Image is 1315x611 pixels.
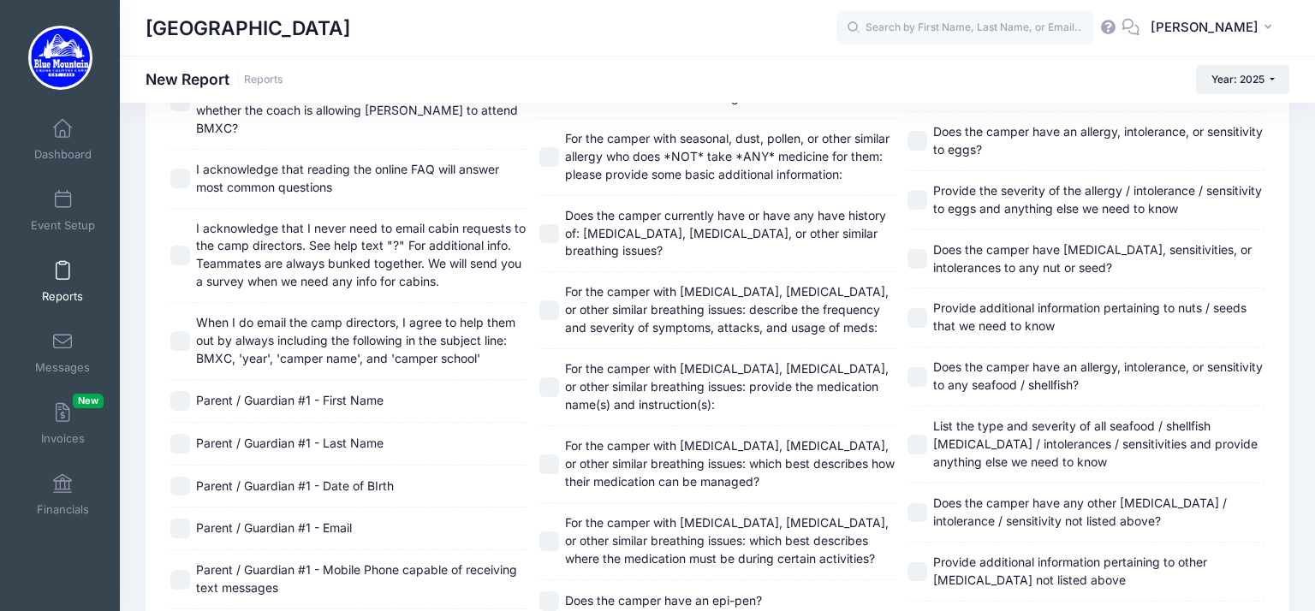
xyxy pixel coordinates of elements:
[539,454,559,474] input: For the camper with [MEDICAL_DATA], [MEDICAL_DATA], or other similar breathing issues: which best...
[907,190,927,210] input: Provide the severity of the allergy / intolerance / sensitivity to eggs and anything else we need...
[565,54,890,104] span: For the camper with seasonal, dust, pollen, or other similar allergy who takes medication: which ...
[1196,65,1289,94] button: Year: 2025
[170,570,190,590] input: Parent / Guardian #1 - Mobile Phone capable of receiving text messages
[35,360,90,375] span: Messages
[196,520,352,535] span: Parent / Guardian #1 - Email
[907,367,927,387] input: Does the camper have an allergy, intolerance, or sensitivity to any seafood / shellfish?
[565,593,762,608] span: Does the camper have an epi-pen?
[196,478,394,493] span: Parent / Guardian #1 - Date of BIrth
[933,300,1247,333] span: Provide additional information pertaining to nuts / seeds that we need to know
[565,284,889,335] span: For the camper with [MEDICAL_DATA], [MEDICAL_DATA], or other similar breathing issues: describe t...
[22,394,104,454] a: InvoicesNew
[146,9,350,48] h1: [GEOGRAPHIC_DATA]
[196,393,384,407] span: Parent / Guardian #1 - First Name
[933,183,1262,216] span: Provide the severity of the allergy / intolerance / sensitivity to eggs and anything else we need...
[539,147,559,167] input: For the camper with seasonal, dust, pollen, or other similar allergy who does *NOT* take *ANY* me...
[196,221,526,289] span: I acknowledge that I never need to email cabin requests to the camp directors. See help text "?" ...
[22,465,104,525] a: Financials
[565,208,886,258] span: Does the camper currently have or have any have history of: [MEDICAL_DATA], [MEDICAL_DATA], or ot...
[170,391,190,411] input: Parent / Guardian #1 - First Name
[170,331,190,351] input: When I do email the camp directors, I agree to help them out by always including the following in...
[22,323,104,383] a: Messages
[170,169,190,188] input: I acknowledge that reading the online FAQ will answer most common questions
[42,289,83,304] span: Reports
[31,218,95,233] span: Event Setup
[196,436,384,450] span: Parent / Guardian #1 - Last Name
[565,131,890,181] span: For the camper with seasonal, dust, pollen, or other similar allergy who does *NOT* take *ANY* me...
[565,361,889,412] span: For the camper with [MEDICAL_DATA], [MEDICAL_DATA], or other similar breathing issues: provide th...
[1211,73,1264,86] span: Year: 2025
[836,11,1093,45] input: Search by First Name, Last Name, or Email...
[907,131,927,151] input: Does the camper have an allergy, intolerance, or sensitivity to eggs?
[196,67,518,135] span: Have you discussed with your athlete's coach about whether official school practice conflicts wit...
[37,502,89,517] span: Financials
[907,562,927,582] input: Provide additional information pertaining to other [MEDICAL_DATA] not listed above
[907,503,927,523] input: Does the camper have any other [MEDICAL_DATA] / intolerance / sensitivity not listed above?
[933,242,1252,275] span: Does the camper have [MEDICAL_DATA], sensitivities, or intolerances to any nut or seed?
[933,418,1258,469] span: List the type and severity of all seafood / shellfish [MEDICAL_DATA] / intolerances / sensitiviti...
[1151,18,1258,37] span: [PERSON_NAME]
[539,224,559,244] input: Does the camper currently have or have any have history of: [MEDICAL_DATA], [MEDICAL_DATA], or ot...
[34,147,92,162] span: Dashboard
[1139,9,1289,48] button: [PERSON_NAME]
[41,431,85,446] span: Invoices
[933,495,1227,528] span: Does the camper have any other [MEDICAL_DATA] / intolerance / sensitivity not listed above?
[170,434,190,454] input: Parent / Guardian #1 - Last Name
[539,591,559,611] input: Does the camper have an epi-pen?
[170,246,190,265] input: I acknowledge that I never need to email cabin requests to the camp directors. See help text "?" ...
[539,531,559,551] input: For the camper with [MEDICAL_DATA], [MEDICAL_DATA], or other similar breathing issues: which best...
[196,162,499,194] span: I acknowledge that reading the online FAQ will answer most common questions
[22,181,104,240] a: Event Setup
[196,562,517,595] span: Parent / Guardian #1 - Mobile Phone capable of receiving text messages
[170,519,190,538] input: Parent / Guardian #1 - Email
[170,477,190,496] input: Parent / Guardian #1 - Date of BIrth
[539,300,559,320] input: For the camper with [MEDICAL_DATA], [MEDICAL_DATA], or other similar breathing issues: describe t...
[565,515,889,566] span: For the camper with [MEDICAL_DATA], [MEDICAL_DATA], or other similar breathing issues: which best...
[22,252,104,311] a: Reports
[933,359,1263,392] span: Does the camper have an allergy, intolerance, or sensitivity to any seafood / shellfish?
[73,394,104,408] span: New
[196,315,515,365] span: When I do email the camp directors, I agree to help them out by always including the following in...
[907,435,927,454] input: List the type and severity of all seafood / shellfish [MEDICAL_DATA] / intolerances / sensitiviti...
[539,377,559,397] input: For the camper with [MEDICAL_DATA], [MEDICAL_DATA], or other similar breathing issues: provide th...
[933,555,1207,587] span: Provide additional information pertaining to other [MEDICAL_DATA] not listed above
[22,110,104,169] a: Dashboard
[28,26,92,90] img: Blue Mountain Cross Country Camp
[244,74,283,86] a: Reports
[907,249,927,269] input: Does the camper have [MEDICAL_DATA], sensitivities, or intolerances to any nut or seed?
[565,438,895,489] span: For the camper with [MEDICAL_DATA], [MEDICAL_DATA], or other similar breathing issues: which best...
[146,70,283,88] h1: New Report
[907,308,927,328] input: Provide additional information pertaining to nuts / seeds that we need to know
[933,124,1263,157] span: Does the camper have an allergy, intolerance, or sensitivity to eggs?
